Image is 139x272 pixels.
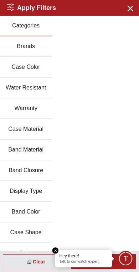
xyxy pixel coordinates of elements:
em: Close tooltip [52,247,59,254]
div: Clear [3,254,68,269]
p: Talk to our watch expert! [60,260,108,265]
h2: Apply Filters [7,3,56,13]
div: Hey there! [60,253,108,259]
div: Chat Widget [118,251,134,267]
